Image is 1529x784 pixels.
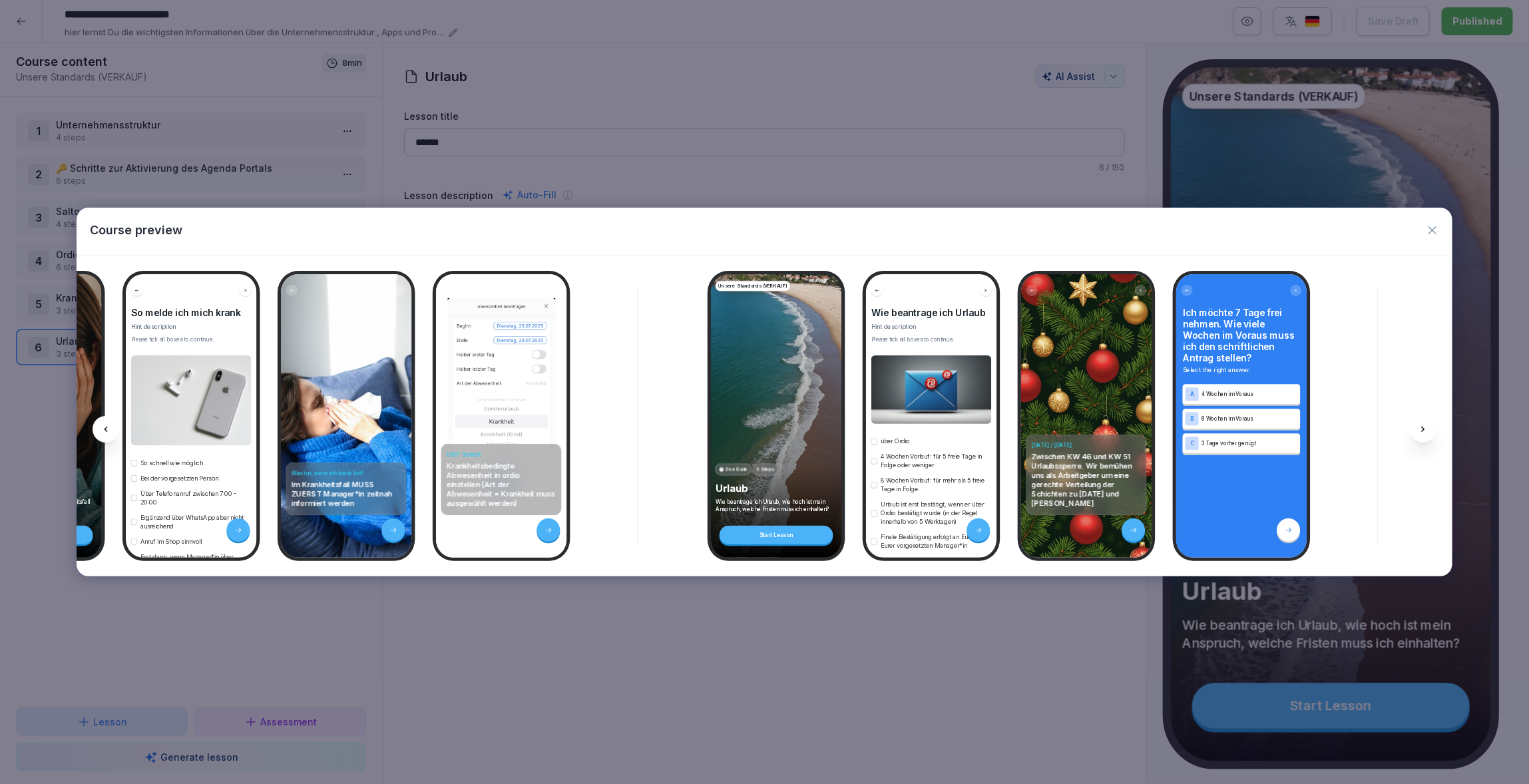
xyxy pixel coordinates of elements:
p: Urlaub [716,482,837,494]
p: B [1190,416,1194,422]
p: Zwischen KW 46 und KW 51 Urlaubssperre. Wir bemühen uns als Arbeitgeber um eine gerechte Verteilu... [1032,453,1141,508]
p: Bei der vorgesetzten Person [140,474,219,483]
p: A [1190,391,1194,397]
h4: Wie beantrage ich Urlaub [871,307,992,319]
p: Finale Bestätigung erfolgt an Euch von Eurer vorgesetzten Manager*in [881,533,992,550]
p: Anruf im Shop sinnvoll [140,537,202,546]
p: 8 Wochen im Voraus [1201,415,1298,423]
div: Please tick all boxes to continue. [871,335,992,343]
p: 3 Steps [757,466,775,473]
p: Hint description [131,323,252,331]
img: qh29tlrqcd4h24n5eq0uygn4.png [131,355,252,445]
div: Please tick all boxes to continue. [131,335,252,343]
p: Über Telefonanruf zwischen 7:00 - 20:00 [140,489,252,506]
p: Course preview [90,221,182,239]
p: 8 Wochen Vorlauf: für mehr als 5 freie Tage in Folge [881,477,992,494]
p: Im Krankheitsfall MUSS ZUERST Manager*in zeitnah informiert werden [292,481,401,508]
h4: ERST Danach: [447,451,556,459]
p: 4 Wochen im Voraus [1201,391,1298,399]
p: 3 Tage vorher genügt [1201,440,1298,448]
p: Erst dann kann der Urlaub geplant, Flüge gebucht werden usw. [881,557,992,574]
p: Hint description [871,323,992,331]
p: 4 Wochen Vorlauf: für 5 freie Tage in Folge oder weniger [881,453,992,470]
h4: So melde ich mich krank [131,307,252,319]
p: Krankheitsbedingte Abwesenheit in ordio einstellen (Art der Abwesenheit = Krankheit muss ausgewäh... [447,462,556,508]
h4: Was tun, wenn ich krank bin? [292,470,401,477]
p: Unsere Standards (VERKAUF) [718,283,787,290]
img: l6xg9mhfm84p67ip96e194yx.png [871,355,992,424]
p: Ergänzend über WhatsApp aber nicht ausreichend [140,513,252,530]
p: Erst dann, wenn Manager*in über Krankheit informiert ist, Krankheit & Abwesenheit bei ordio verme... [140,552,252,578]
p: C [1190,441,1194,447]
p: Select the right answer. [1183,365,1301,375]
p: Wie beantrage ich Urlaub, wie hoch ist mein Anspruch, welche Fristen muss ich einhalten? [716,498,837,513]
p: So schnell wie möglich [140,459,203,467]
div: Start Lesson [720,526,833,544]
h4: Ich möchte 7 Tage frei nehmen. Wie viele Wochen im Voraus muss ich den schriftlichen Antrag stellen? [1183,307,1301,364]
p: über Ordio [881,437,910,446]
p: Urlaub ist erst bestätigt, wenn er über Ordio bestätigt wurde (in der Regel innerhalb von 5 Werkt... [881,500,992,526]
h4: [DATE] / [DATE] [1032,442,1141,449]
p: Due Date [726,466,748,473]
